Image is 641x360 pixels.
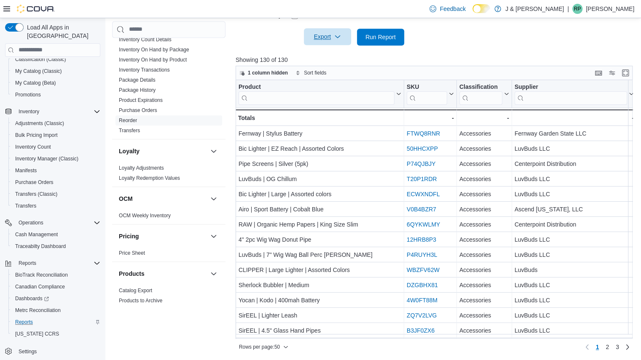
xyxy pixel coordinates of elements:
[515,83,627,91] div: Supplier
[407,312,437,319] a: ZQ7V2LVG
[119,232,139,240] h3: Pricing
[292,68,330,78] button: Sort fields
[12,329,62,339] a: [US_STATE] CCRS
[15,272,68,278] span: BioTrack Reconciliation
[407,130,440,137] a: FTWQ8RNR
[8,165,104,176] button: Manifests
[515,159,634,169] div: Centerpoint Distribution
[426,0,469,17] a: Feedback
[459,295,509,305] div: Accessories
[119,165,164,171] span: Loyalty Adjustments
[248,69,288,76] span: 1 column hidden
[119,107,157,113] a: Purchase Orders
[515,310,634,320] div: LuvBuds LLC
[12,189,61,199] a: Transfers (Classic)
[515,250,634,260] div: LuvBuds LLC
[119,36,172,43] span: Inventory Count Details
[357,29,404,45] button: Run Report
[112,285,225,309] div: Products
[119,107,157,114] span: Purchase Orders
[407,297,437,304] a: 4W0FT88M
[407,113,454,123] div: -
[19,108,39,115] span: Inventory
[8,53,104,65] button: Classification (Classic)
[119,288,152,293] a: Catalog Export
[239,280,401,290] div: Sherlock Bubbler | Medium
[119,77,156,83] a: Package Details
[15,283,65,290] span: Canadian Compliance
[606,343,609,351] span: 2
[8,328,104,340] button: [US_STATE] CCRS
[15,155,78,162] span: Inventory Manager (Classic)
[459,280,509,290] div: Accessories
[12,54,100,64] span: Classification (Classic)
[19,348,37,355] span: Settings
[8,153,104,165] button: Inventory Manager (Classic)
[239,295,401,305] div: Yocan | Kodo | 400mah Battery
[239,344,280,350] span: Rows per page : 50
[12,305,100,315] span: Metrc Reconciliation
[459,128,509,139] div: Accessories
[515,113,634,123] div: -
[119,56,187,63] span: Inventory On Hand by Product
[239,325,401,336] div: SirEEL | 4.5" Glass Hand Pipes
[119,67,170,73] span: Inventory Transactions
[12,165,40,176] a: Manifests
[8,117,104,129] button: Adjustments (Classic)
[119,213,171,219] a: OCM Weekly Inventory
[119,195,207,203] button: OCM
[515,219,634,229] div: Centerpoint Distribution
[119,269,145,278] h3: Products
[304,69,326,76] span: Sort fields
[407,160,435,167] a: P74QJBJY
[12,305,64,315] a: Metrc Reconciliation
[12,177,100,187] span: Purchase Orders
[515,144,634,154] div: LuvBuds LLC
[119,147,207,155] button: Loyalty
[12,118,67,128] a: Adjustments (Classic)
[567,4,569,14] p: |
[459,250,509,260] div: Accessories
[622,342,633,352] a: Next page
[15,107,100,117] span: Inventory
[12,66,100,76] span: My Catalog (Classic)
[239,235,401,245] div: 4" 2pc Wig Wag Donut Pipe
[15,307,61,314] span: Metrc Reconciliation
[15,91,41,98] span: Promotions
[8,316,104,328] button: Reports
[592,340,602,354] button: Page 1 of 3
[459,235,509,245] div: Accessories
[472,4,490,13] input: Dark Mode
[239,219,401,229] div: RAW | Organic Hemp Papers | King Size Slim
[459,159,509,169] div: Accessories
[505,4,564,14] p: J & [PERSON_NAME]
[119,117,137,123] a: Reorder
[12,229,61,240] a: Cash Management
[12,293,100,304] span: Dashboards
[12,130,100,140] span: Bulk Pricing Import
[12,317,36,327] a: Reports
[515,295,634,305] div: LuvBuds LLC
[8,176,104,188] button: Purchase Orders
[15,80,56,86] span: My Catalog (Beta)
[8,141,104,153] button: Inventory Count
[119,298,162,304] a: Products to Archive
[12,78,59,88] a: My Catalog (Beta)
[236,342,292,352] button: Rows per page:50
[2,217,104,229] button: Operations
[12,130,61,140] a: Bulk Pricing Import
[515,83,627,104] div: Supplier
[119,175,180,181] span: Loyalty Redemption Values
[209,231,219,241] button: Pricing
[238,113,401,123] div: Totals
[15,132,58,139] span: Bulk Pricing Import
[459,204,509,214] div: Accessories
[239,250,401,260] div: LuvBuds | 7" Wig Wag Ball Perc [PERSON_NAME]
[15,203,36,209] span: Transfers
[459,310,509,320] div: Accessories
[602,340,612,354] a: Page 2 of 3
[8,129,104,141] button: Bulk Pricing Import
[515,235,634,245] div: LuvBuds LLC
